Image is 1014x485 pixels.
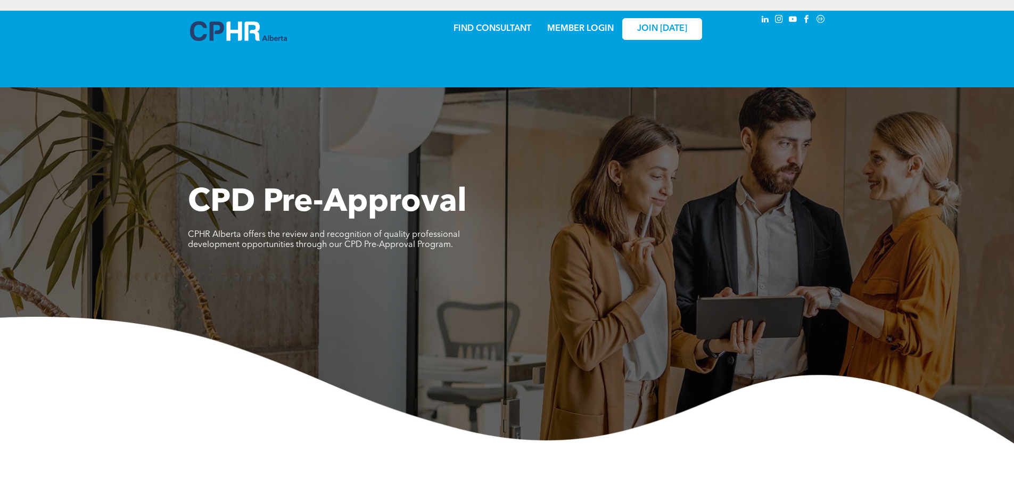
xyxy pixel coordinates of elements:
[188,187,467,219] span: CPD Pre-Approval
[801,13,813,28] a: facebook
[637,24,687,34] span: JOIN [DATE]
[787,13,799,28] a: youtube
[190,21,287,41] img: A blue and white logo for cp alberta
[188,231,460,249] span: CPHR Alberta offers the review and recognition of quality professional development opportunities ...
[454,24,531,33] a: FIND CONSULTANT
[815,13,827,28] a: Social network
[773,13,785,28] a: instagram
[547,24,614,33] a: MEMBER LOGIN
[622,18,702,40] a: JOIN [DATE]
[760,13,771,28] a: linkedin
